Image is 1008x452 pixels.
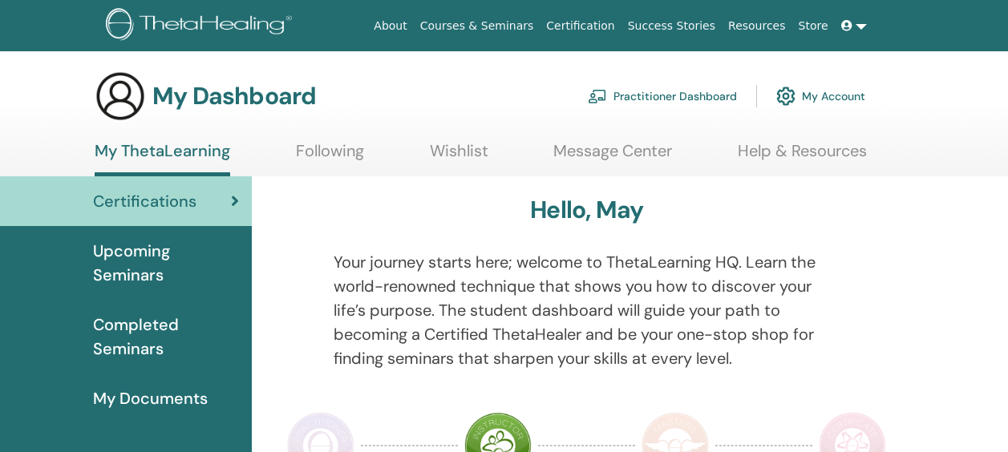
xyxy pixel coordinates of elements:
a: Message Center [553,141,672,172]
a: Wishlist [430,141,488,172]
a: Store [792,11,835,41]
img: logo.png [106,8,298,44]
a: Following [296,141,364,172]
img: generic-user-icon.jpg [95,71,146,122]
p: Your journey starts here; welcome to ThetaLearning HQ. Learn the world-renowned technique that sh... [334,250,840,370]
span: Upcoming Seminars [93,239,239,287]
a: Practitioner Dashboard [588,79,737,114]
img: cog.svg [776,83,795,110]
h3: Hello, May [530,196,643,224]
a: Help & Resources [738,141,867,172]
span: My Documents [93,386,208,410]
a: My Account [776,79,865,114]
a: Courses & Seminars [414,11,540,41]
a: Success Stories [621,11,722,41]
a: About [367,11,413,41]
span: Completed Seminars [93,313,239,361]
a: Resources [722,11,792,41]
img: chalkboard-teacher.svg [588,89,607,103]
h3: My Dashboard [152,82,316,111]
a: My ThetaLearning [95,141,230,176]
a: Certification [540,11,621,41]
span: Certifications [93,189,196,213]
